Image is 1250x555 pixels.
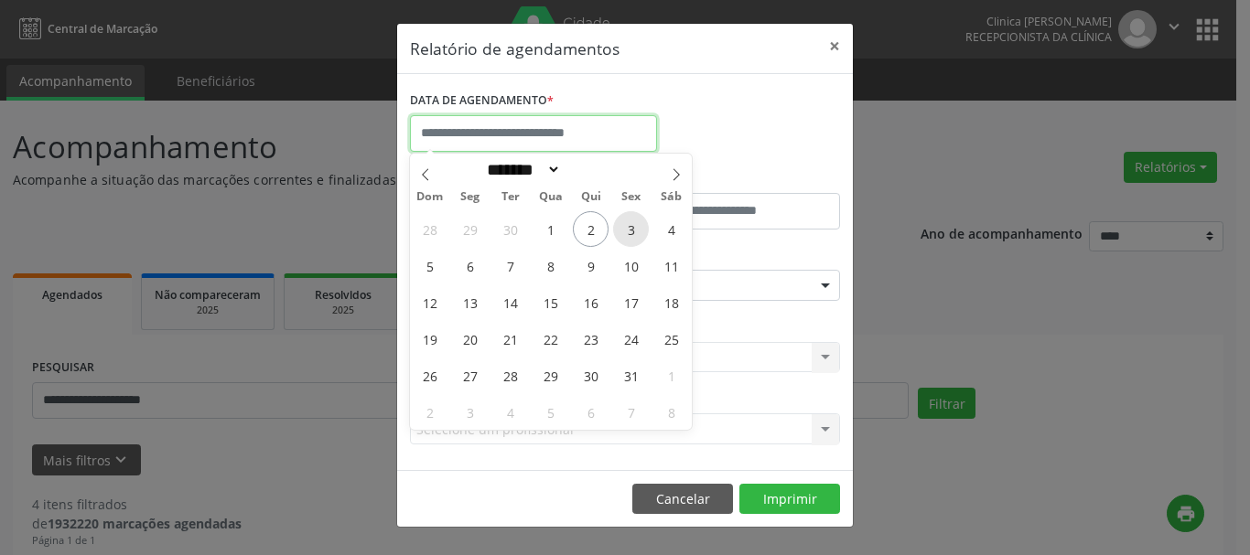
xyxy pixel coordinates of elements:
span: Outubro 10, 2025 [613,248,649,283]
span: Outubro 7, 2025 [492,248,528,283]
span: Outubro 1, 2025 [533,211,568,247]
span: Outubro 26, 2025 [412,358,447,393]
span: Sex [611,191,652,203]
span: Outubro 29, 2025 [533,358,568,393]
span: Outubro 11, 2025 [653,248,689,283]
span: Novembro 7, 2025 [613,394,649,430]
span: Novembro 1, 2025 [653,358,689,393]
label: DATA DE AGENDAMENTO [410,87,554,115]
button: Close [816,24,853,69]
span: Outubro 30, 2025 [573,358,609,393]
span: Ter [490,191,531,203]
span: Outubro 14, 2025 [492,284,528,320]
span: Outubro 21, 2025 [492,321,528,357]
span: Outubro 18, 2025 [653,284,689,320]
span: Outubro 6, 2025 [452,248,488,283]
span: Outubro 25, 2025 [653,321,689,357]
span: Outubro 23, 2025 [573,321,609,357]
span: Outubro 12, 2025 [412,284,447,320]
span: Outubro 9, 2025 [573,248,609,283]
span: Setembro 30, 2025 [492,211,528,247]
span: Sáb [652,191,692,203]
span: Outubro 15, 2025 [533,284,568,320]
span: Qua [531,191,571,203]
span: Outubro 27, 2025 [452,358,488,393]
span: Outubro 13, 2025 [452,284,488,320]
label: ATÉ [630,165,840,193]
span: Outubro 5, 2025 [412,248,447,283]
span: Novembro 8, 2025 [653,394,689,430]
span: Outubro 2, 2025 [573,211,609,247]
span: Outubro 3, 2025 [613,211,649,247]
span: Outubro 4, 2025 [653,211,689,247]
span: Novembro 3, 2025 [452,394,488,430]
span: Novembro 6, 2025 [573,394,609,430]
span: Dom [410,191,450,203]
span: Outubro 31, 2025 [613,358,649,393]
button: Imprimir [739,484,840,515]
select: Month [480,160,561,179]
span: Outubro 24, 2025 [613,321,649,357]
span: Outubro 8, 2025 [533,248,568,283]
span: Outubro 20, 2025 [452,321,488,357]
span: Setembro 28, 2025 [412,211,447,247]
span: Outubro 28, 2025 [492,358,528,393]
span: Outubro 16, 2025 [573,284,609,320]
span: Outubro 22, 2025 [533,321,568,357]
h5: Relatório de agendamentos [410,37,620,60]
span: Outubro 17, 2025 [613,284,649,320]
span: Novembro 4, 2025 [492,394,528,430]
span: Novembro 5, 2025 [533,394,568,430]
span: Novembro 2, 2025 [412,394,447,430]
span: Qui [571,191,611,203]
input: Year [561,160,621,179]
span: Outubro 19, 2025 [412,321,447,357]
span: Setembro 29, 2025 [452,211,488,247]
span: Seg [450,191,490,203]
button: Cancelar [632,484,733,515]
